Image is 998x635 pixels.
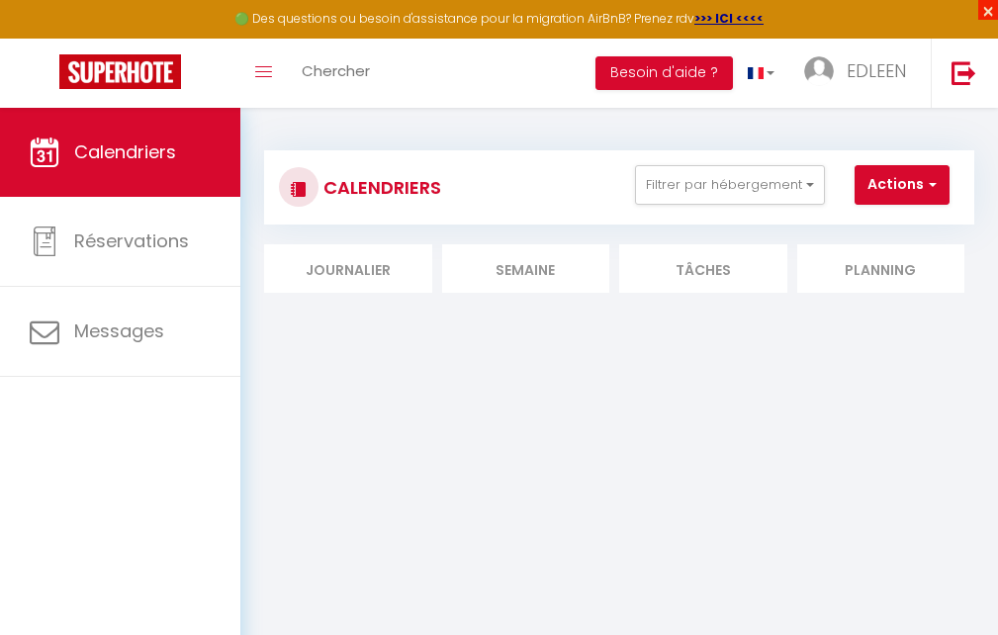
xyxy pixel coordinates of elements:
a: >>> ICI <<<< [694,10,764,27]
li: Planning [797,244,965,293]
span: EDLEEN [847,58,906,83]
li: Tâches [619,244,787,293]
span: Calendriers [74,139,176,164]
a: ... EDLEEN [789,39,931,108]
img: Super Booking [59,54,181,89]
span: Messages [74,318,164,343]
button: Actions [855,165,950,205]
span: Chercher [302,60,370,81]
img: ... [804,56,834,86]
button: Filtrer par hébergement [635,165,825,205]
li: Journalier [264,244,432,293]
span: Réservations [74,228,189,253]
button: Besoin d'aide ? [595,56,733,90]
h3: CALENDRIERS [318,165,441,210]
img: logout [952,60,976,85]
li: Semaine [442,244,610,293]
a: Chercher [287,39,385,108]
